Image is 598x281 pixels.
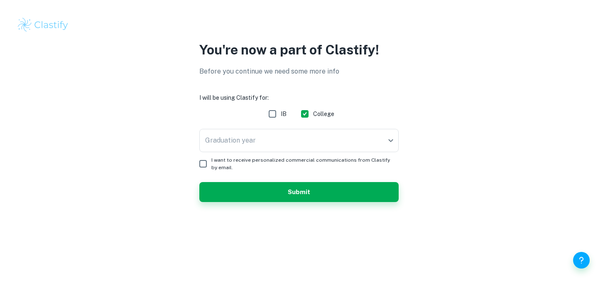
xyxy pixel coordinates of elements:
[199,40,399,60] p: You're now a part of Clastify!
[199,67,399,76] p: Before you continue we need some more info
[199,182,399,202] button: Submit
[17,17,581,33] a: Clastify logo
[17,17,69,33] img: Clastify logo
[573,252,590,269] button: Help and Feedback
[211,156,392,171] span: I want to receive personalized commercial communications from Clastify by email.
[313,109,334,118] span: College
[281,109,287,118] span: IB
[199,93,399,102] h6: I will be using Clastify for:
